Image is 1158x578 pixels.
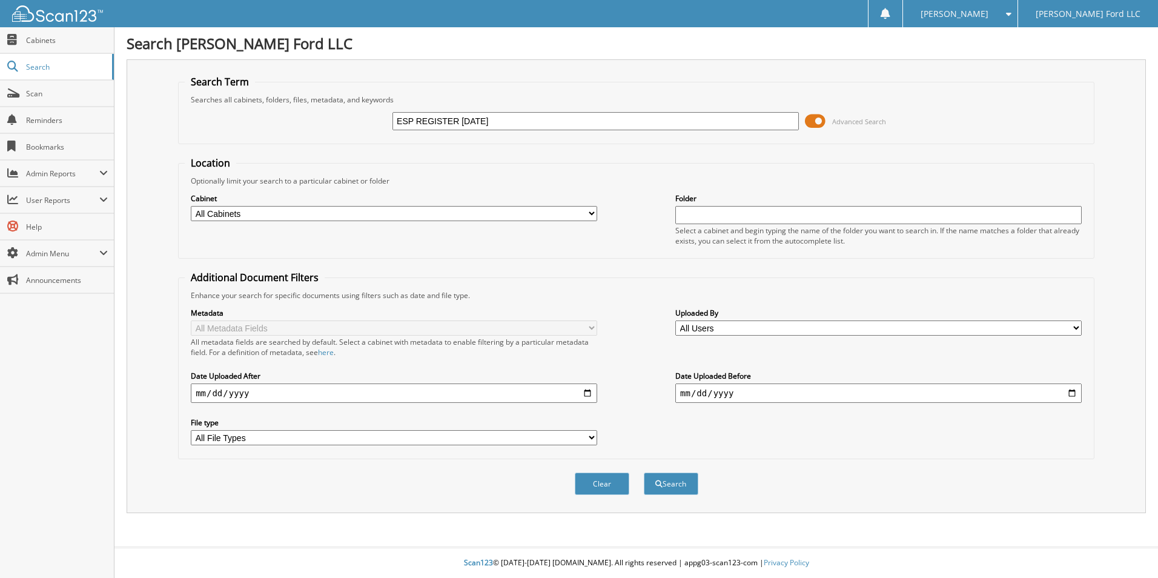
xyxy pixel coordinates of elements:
label: Folder [675,193,1082,204]
a: here [318,347,334,357]
span: Admin Menu [26,248,99,259]
div: Enhance your search for specific documents using filters such as date and file type. [185,290,1088,301]
input: end [675,384,1082,403]
label: File type [191,417,597,428]
div: Searches all cabinets, folders, files, metadata, and keywords [185,95,1088,105]
span: Cabinets [26,35,108,45]
div: © [DATE]-[DATE] [DOMAIN_NAME]. All rights reserved | appg03-scan123-com | [114,548,1158,578]
button: Search [644,473,698,495]
img: scan123-logo-white.svg [12,5,103,22]
span: Announcements [26,275,108,285]
div: Optionally limit your search to a particular cabinet or folder [185,176,1088,186]
label: Uploaded By [675,308,1082,318]
label: Date Uploaded Before [675,371,1082,381]
legend: Additional Document Filters [185,271,325,284]
iframe: Chat Widget [1097,520,1158,578]
span: Search [26,62,106,72]
span: [PERSON_NAME] Ford LLC [1036,10,1140,18]
span: Scan [26,88,108,99]
label: Cabinet [191,193,597,204]
div: Select a cabinet and begin typing the name of the folder you want to search in. If the name match... [675,225,1082,246]
span: User Reports [26,195,99,205]
span: [PERSON_NAME] [921,10,988,18]
label: Metadata [191,308,597,318]
span: Bookmarks [26,142,108,152]
span: Admin Reports [26,168,99,179]
legend: Location [185,156,236,170]
span: Scan123 [464,557,493,568]
h1: Search [PERSON_NAME] Ford LLC [127,33,1146,53]
a: Privacy Policy [764,557,809,568]
div: All metadata fields are searched by default. Select a cabinet with metadata to enable filtering b... [191,337,597,357]
label: Date Uploaded After [191,371,597,381]
button: Clear [575,473,629,495]
span: Help [26,222,108,232]
span: Advanced Search [832,117,886,126]
input: start [191,384,597,403]
span: Reminders [26,115,108,125]
legend: Search Term [185,75,255,88]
